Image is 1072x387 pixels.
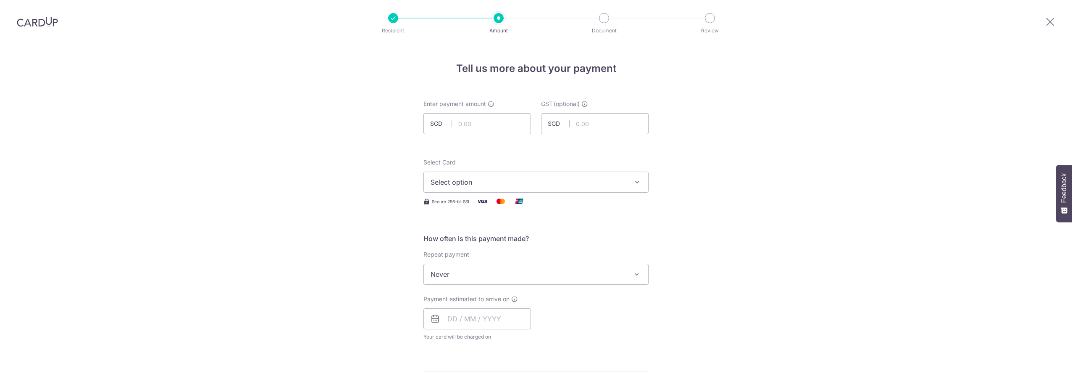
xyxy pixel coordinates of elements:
span: Feedback [1060,173,1068,203]
p: Recipient [362,27,424,35]
span: Select option [431,177,626,187]
span: SGD [548,119,570,128]
h4: Tell us more about your payment [423,61,649,76]
h5: How often is this payment made? [423,233,649,244]
p: Amount [468,27,530,35]
img: CardUp [17,17,58,27]
span: GST [541,100,553,108]
span: Payment estimated to arrive on [423,295,510,303]
span: (optional) [554,100,580,108]
span: Enter payment amount [423,100,486,108]
button: Feedback - Show survey [1056,165,1072,222]
span: SGD [430,119,452,128]
p: Document [573,27,635,35]
img: Visa [474,196,491,207]
img: Union Pay [511,196,528,207]
input: 0.00 [423,113,531,134]
span: Secure 256-bit SSL [432,198,470,205]
input: DD / MM / YYYY [423,308,531,329]
span: Never [424,264,648,284]
img: Mastercard [492,196,509,207]
p: Review [679,27,741,35]
span: Never [423,264,649,285]
input: 0.00 [541,113,649,134]
span: Your card will be charged on [423,333,531,341]
label: Repeat payment [423,250,469,259]
button: Select option [423,172,649,193]
span: translation missing: en.payables.payment_networks.credit_card.summary.labels.select_card [423,159,456,166]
